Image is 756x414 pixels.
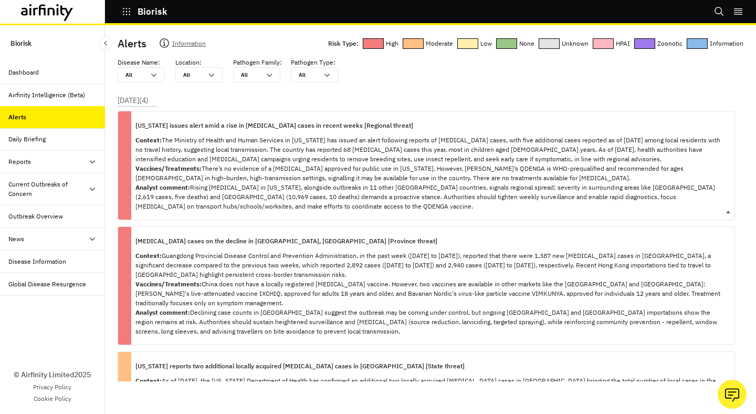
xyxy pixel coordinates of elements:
strong: Analyst comment: [135,308,190,316]
p: Location : [175,58,202,67]
p: Pathogen Family : [233,58,282,67]
div: Alerts [8,112,26,122]
p: Alerts [118,36,146,51]
button: Ask our analysts [718,380,747,409]
p: Biorisk [138,7,167,16]
strong: Vaccines/Treatments: [135,164,202,172]
p: HPAI [616,38,630,49]
div: Airfinity Intelligence (Beta) [8,90,85,100]
p: [US_STATE] issues alert amid a rise in [MEDICAL_DATA] cases in recent weeks [Regional threat] [135,120,413,131]
div: Daily Briefing [8,134,46,144]
p: Guangdong Provincial Disease Control and Prevention Administration, in the past week ([DATE] to [... [135,251,726,336]
div: Disease Information [8,257,66,266]
p: Biorisk [10,34,31,53]
div: Global Disease Resurgence [8,280,86,289]
p: Information [172,38,206,53]
p: [MEDICAL_DATA] cases on the decline in [GEOGRAPHIC_DATA], [GEOGRAPHIC_DATA] [Province threat] [135,235,437,247]
p: [DATE] ( 4 ) [118,95,149,106]
p: Low [480,38,492,49]
p: None [519,38,534,49]
strong: Context: [135,252,162,260]
p: Disease Name : [118,58,160,67]
p: The Ministry of Health and Human Services in [US_STATE] has issued an alert following reports of ... [135,136,726,211]
p: Information [710,38,743,49]
strong: Vaccines/Treatments: [135,280,202,288]
button: Search [714,3,724,20]
div: Reports [8,157,31,167]
p: Pathogen Type : [291,58,335,67]
a: Privacy Policy [33,382,71,392]
p: Unknown [562,38,589,49]
p: © Airfinity Limited 2025 [14,369,91,380]
p: Risk Type: [328,38,359,49]
strong: Context: [135,136,162,144]
strong: Context: [135,377,162,385]
p: Moderate [426,38,453,49]
div: News [8,234,24,244]
button: Close Sidebar [99,36,112,50]
strong: Analyst comment: [135,183,190,191]
div: Dashboard [8,68,39,77]
div: Outbreak Overview [8,212,63,221]
p: High [386,38,398,49]
a: Cookie Policy [34,394,71,403]
button: Biorisk [122,3,167,20]
div: Current Outbreaks of Concern [8,180,88,199]
p: Zoonotic [657,38,682,49]
p: [US_STATE] reports two additional locally acquired [MEDICAL_DATA] cases in [GEOGRAPHIC_DATA] [Sta... [135,360,465,372]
